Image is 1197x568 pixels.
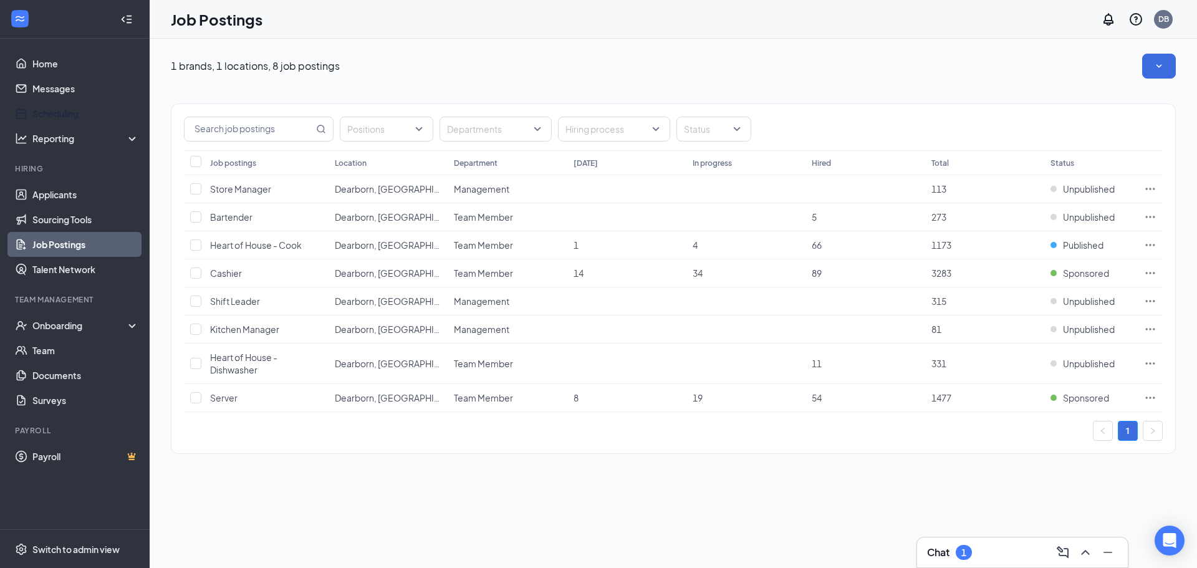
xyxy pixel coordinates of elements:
a: Job Postings [32,232,139,257]
button: ChevronUp [1075,542,1095,562]
button: left [1093,421,1113,441]
span: 1173 [931,239,951,251]
a: PayrollCrown [32,444,139,469]
span: 54 [812,392,822,403]
button: Minimize [1098,542,1118,562]
div: Open Intercom Messenger [1155,526,1185,556]
svg: Minimize [1100,545,1115,560]
a: Scheduling [32,101,139,126]
span: Unpublished [1063,295,1115,307]
li: Next Page [1143,421,1163,441]
td: Team Member [448,384,567,412]
span: 315 [931,296,946,307]
td: Management [448,287,567,315]
td: Management [448,315,567,344]
span: Team Member [454,211,513,223]
a: Talent Network [32,257,139,282]
span: 11 [812,358,822,369]
svg: QuestionInfo [1128,12,1143,27]
svg: Notifications [1101,12,1116,27]
h1: Job Postings [171,9,262,30]
a: Sourcing Tools [32,207,139,232]
span: Management [454,324,509,335]
svg: Ellipses [1144,392,1156,404]
button: right [1143,421,1163,441]
span: Dearborn, [GEOGRAPHIC_DATA] [335,267,469,279]
span: Team Member [454,239,513,251]
td: Team Member [448,203,567,231]
span: 8 [574,392,579,403]
svg: Analysis [15,132,27,145]
span: Shift Leader [210,296,260,307]
span: 14 [574,267,584,279]
td: Dearborn, MI [329,231,448,259]
th: In progress [686,150,805,175]
h3: Chat [927,546,949,559]
span: Team Member [454,358,513,369]
span: Unpublished [1063,211,1115,223]
span: Dearborn, [GEOGRAPHIC_DATA] [335,358,469,369]
th: Status [1044,150,1138,175]
span: Dearborn, [GEOGRAPHIC_DATA] [335,296,469,307]
svg: Ellipses [1144,323,1156,335]
span: Unpublished [1063,357,1115,370]
span: 89 [812,267,822,279]
svg: Ellipses [1144,357,1156,370]
td: Dearborn, MI [329,315,448,344]
svg: SmallChevronDown [1153,60,1165,72]
span: 4 [693,239,698,251]
td: Management [448,175,567,203]
td: Dearborn, MI [329,203,448,231]
span: Cashier [210,267,242,279]
div: Onboarding [32,319,128,332]
input: Search job postings [185,117,314,141]
div: Payroll [15,425,137,436]
a: Team [32,338,139,363]
a: Surveys [32,388,139,413]
button: SmallChevronDown [1142,54,1176,79]
a: Messages [32,76,139,101]
span: 34 [693,267,703,279]
span: Sponsored [1063,267,1109,279]
td: Dearborn, MI [329,259,448,287]
a: Home [32,51,139,76]
span: Published [1063,239,1103,251]
span: Dearborn, [GEOGRAPHIC_DATA] [335,183,469,195]
span: Management [454,183,509,195]
div: Switch to admin view [32,543,120,556]
div: DB [1158,14,1169,24]
span: 273 [931,211,946,223]
div: 1 [961,547,966,558]
svg: ChevronUp [1078,545,1093,560]
div: Department [454,158,498,168]
svg: ComposeMessage [1055,545,1070,560]
span: Store Manager [210,183,271,195]
span: Kitchen Manager [210,324,279,335]
svg: WorkstreamLogo [14,12,26,25]
span: Team Member [454,267,513,279]
span: 19 [693,392,703,403]
span: Dearborn, [GEOGRAPHIC_DATA] [335,211,469,223]
span: Unpublished [1063,323,1115,335]
span: 331 [931,358,946,369]
span: Dearborn, [GEOGRAPHIC_DATA] [335,392,469,403]
span: Heart of House - Cook [210,239,302,251]
svg: MagnifyingGlass [316,124,326,134]
a: Documents [32,363,139,388]
svg: Ellipses [1144,211,1156,223]
span: 5 [812,211,817,223]
td: Dearborn, MI [329,175,448,203]
td: Dearborn, MI [329,287,448,315]
div: Job postings [210,158,256,168]
span: Bartender [210,211,252,223]
td: Team Member [448,259,567,287]
td: Team Member [448,344,567,384]
svg: Ellipses [1144,239,1156,251]
span: 113 [931,183,946,195]
p: 1 brands, 1 locations, 8 job postings [171,59,340,73]
svg: Collapse [120,13,133,26]
span: 1 [574,239,579,251]
div: Hiring [15,163,137,174]
span: Unpublished [1063,183,1115,195]
li: Previous Page [1093,421,1113,441]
